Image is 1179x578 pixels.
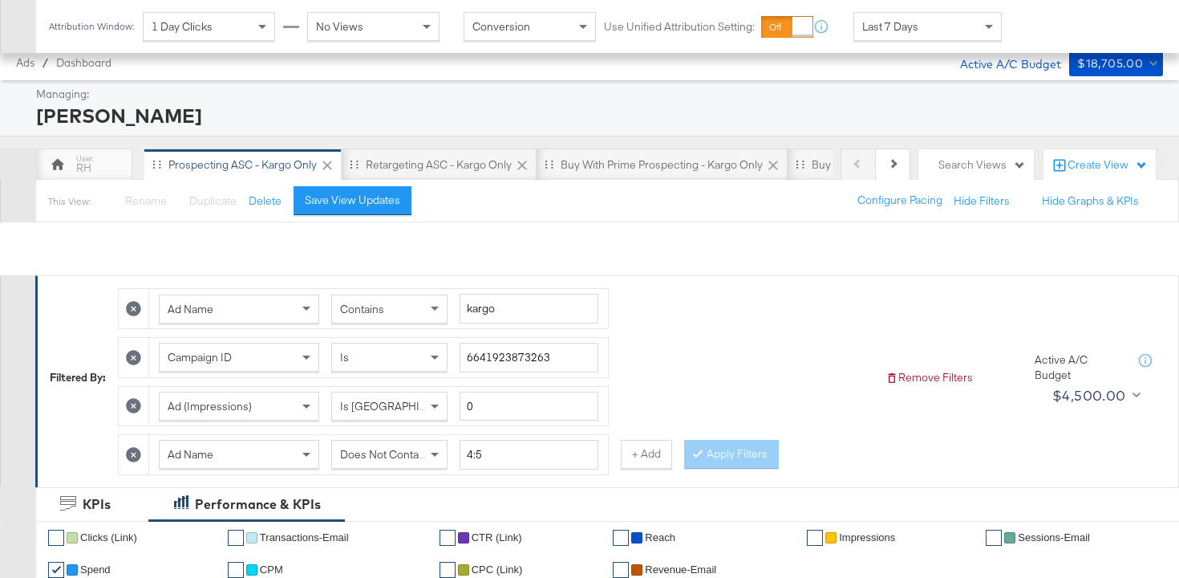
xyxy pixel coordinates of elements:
[152,160,161,169] div: Drag to reorder tab
[1068,157,1148,173] div: Create View
[260,564,283,576] span: CPM
[460,392,598,421] input: Enter a number
[80,564,111,576] span: Spend
[294,186,411,215] button: Save View Updates
[954,193,1010,209] button: Hide Filters
[472,564,523,576] span: CPC (Link)
[34,56,56,69] span: /
[812,157,1011,173] div: Buy with Prime Retargeting - Kargo only
[1018,531,1090,543] span: Sessions-Email
[189,193,237,208] span: Duplicate
[168,447,213,462] span: Ad Name
[645,564,716,576] span: Revenue-Email
[168,399,252,413] span: Ad (Impressions)
[460,440,598,470] input: Enter a search term
[1077,54,1143,74] div: $18,705.00
[168,350,232,364] span: Campaign ID
[340,399,463,413] span: Is [GEOGRAPHIC_DATA]
[56,56,111,69] a: Dashboard
[440,562,456,578] a: ✔
[249,193,282,209] button: Delete
[1052,384,1126,408] div: $4,500.00
[340,350,349,364] span: Is
[48,562,64,578] a: ✔
[621,440,672,469] button: + Add
[83,495,111,514] div: KPIs
[366,157,512,173] div: Retargeting ASC - Kargo only
[862,19,918,34] span: Last 7 Days
[50,370,106,385] div: Filtered By:
[350,160,359,169] div: Drag to reorder tab
[645,531,675,543] span: Reach
[36,87,1159,102] div: Managing:
[340,302,384,316] span: Contains
[1042,193,1139,209] button: Hide Graphs & KPIs
[305,193,400,208] div: Save View Updates
[839,531,895,543] span: Impressions
[36,102,1159,129] div: [PERSON_NAME]
[48,530,64,546] a: ✔
[943,51,1061,75] div: Active A/C Budget
[1069,51,1163,76] button: $18,705.00
[604,19,755,35] label: Use Unified Attribution Setting:
[168,157,317,173] div: Prospecting ASC - Kargo only
[613,530,629,546] a: ✔
[846,186,954,215] button: Configure Pacing
[16,56,34,69] span: Ads
[796,160,804,169] div: Drag to reorder tab
[561,157,763,173] div: Buy with Prime Prospecting - Kargo only
[1046,383,1144,409] button: $4,500.00
[545,160,553,169] div: Drag to reorder tab
[168,302,213,316] span: Ad Name
[885,370,973,385] button: Remove Filters
[472,531,522,543] span: CTR (Link)
[316,19,363,34] span: No Views
[613,562,629,578] a: ✔
[340,447,427,462] span: Does Not Contain
[472,19,530,34] span: Conversion
[80,531,137,543] span: Clicks (Link)
[48,21,135,32] div: Attribution Window:
[228,530,244,546] a: ✔
[152,19,213,34] span: 1 Day Clicks
[440,530,456,546] a: ✔
[986,530,1002,546] a: ✔
[807,530,823,546] a: ✔
[460,294,598,324] input: Enter a search term
[228,562,244,578] a: ✔
[125,193,167,208] span: Rename
[1035,352,1123,382] div: Active A/C Budget
[938,157,1026,173] div: Search Views
[76,161,91,176] div: RH
[260,531,349,543] span: Transactions-Email
[48,195,91,208] div: This View:
[195,495,321,514] div: Performance & KPIs
[460,343,598,372] input: Enter a search term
